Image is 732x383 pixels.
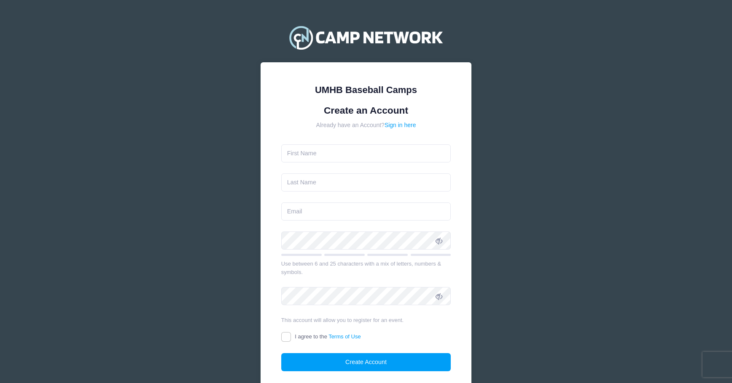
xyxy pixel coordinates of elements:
input: I agree to theTerms of Use [281,332,291,342]
input: Email [281,202,451,221]
h1: Create an Account [281,105,451,116]
div: Use between 6 and 25 characters with a mix of letters, numbers & symbols. [281,260,451,276]
a: Terms of Use [328,333,361,340]
div: UMHB Baseball Camps [281,83,451,97]
img: Camp Network [285,21,447,54]
span: I agree to the [295,333,361,340]
button: Create Account [281,353,451,371]
div: Already have an Account? [281,121,451,130]
div: This account will allow you to register for an event. [281,316,451,324]
input: First Name [281,144,451,162]
a: Sign in here [385,122,416,128]
input: Last Name [281,173,451,191]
